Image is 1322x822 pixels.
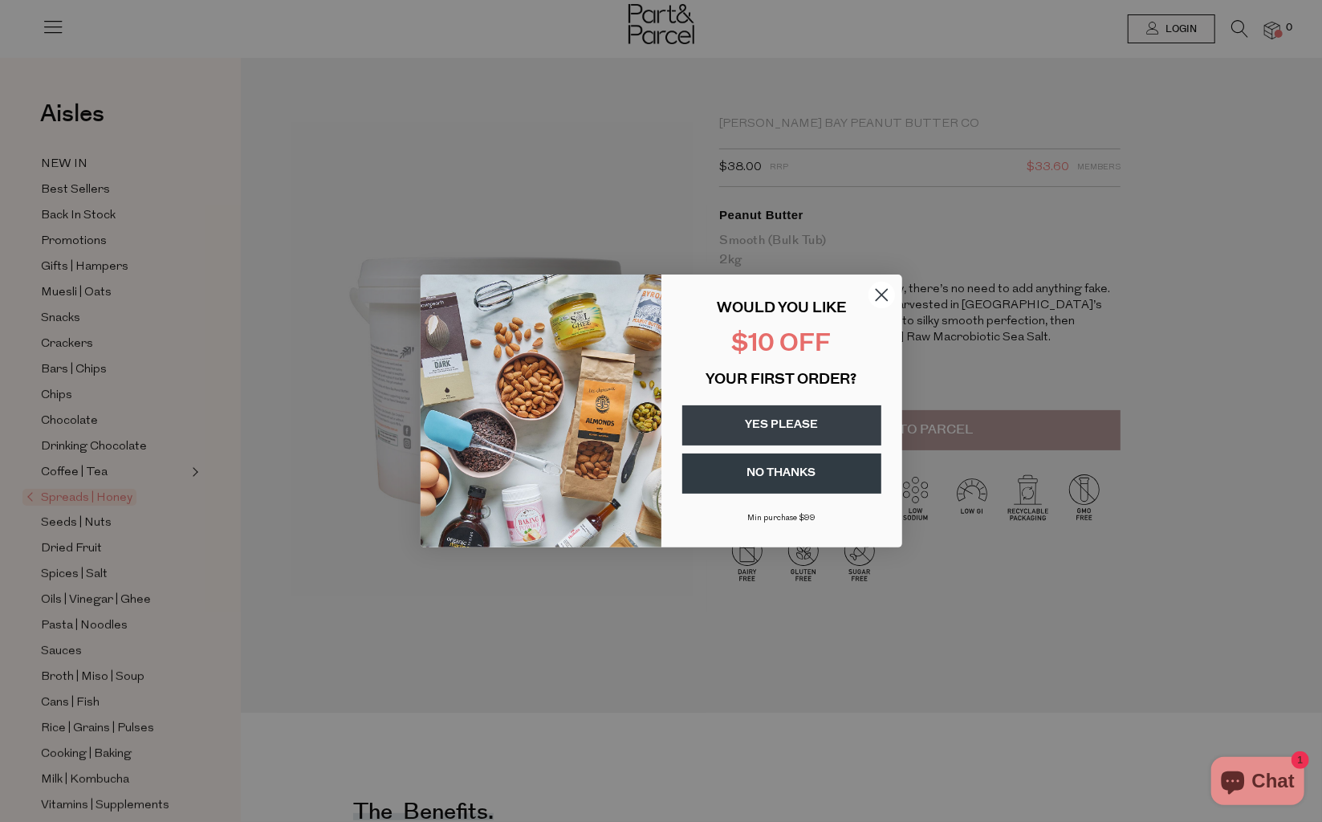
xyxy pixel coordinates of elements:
img: 43fba0fb-7538-40bc-babb-ffb1a4d097bc.jpeg [421,275,661,547]
button: Close dialog [868,281,896,309]
span: Min purchase $99 [747,514,816,523]
span: YOUR FIRST ORDER? [706,373,857,388]
span: $10 OFF [732,332,832,357]
inbox-online-store-chat: Shopify online store chat [1206,757,1309,809]
button: YES PLEASE [682,405,881,446]
span: WOULD YOU LIKE [717,302,846,316]
button: NO THANKS [682,454,881,494]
